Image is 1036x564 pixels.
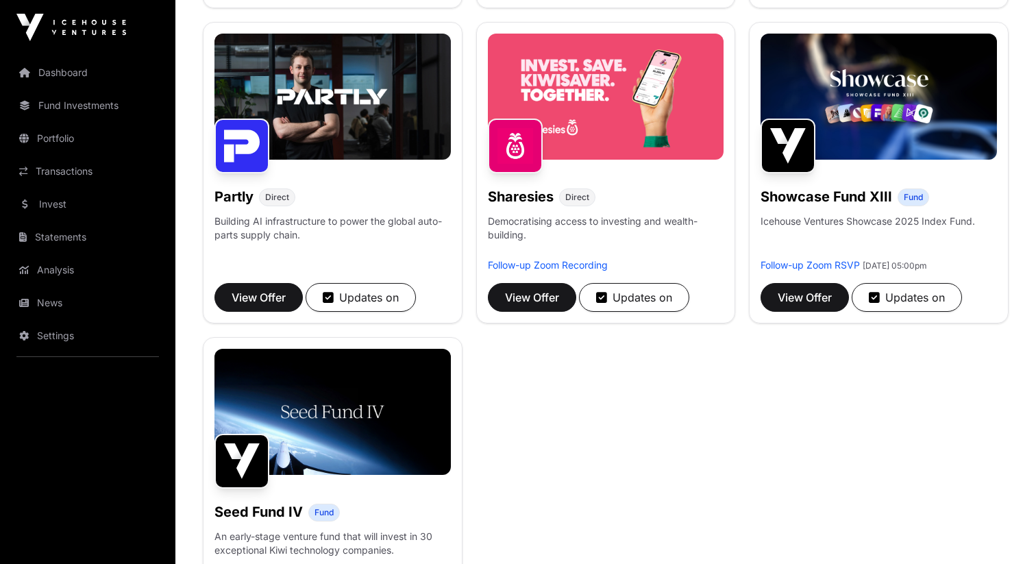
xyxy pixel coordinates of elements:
[323,289,399,306] div: Updates on
[761,214,975,228] p: Icehouse Ventures Showcase 2025 Index Fund.
[11,189,164,219] a: Invest
[761,34,997,160] img: Showcase-Fund-Banner-1.jpg
[214,530,451,557] p: An early-stage venture fund that will invest in 30 exceptional Kiwi technology companies.
[761,283,849,312] button: View Offer
[579,283,689,312] button: Updates on
[16,14,126,41] img: Icehouse Ventures Logo
[214,119,269,173] img: Partly
[904,192,923,203] span: Fund
[967,498,1036,564] iframe: Chat Widget
[488,283,576,312] button: View Offer
[214,502,303,522] h1: Seed Fund IV
[214,434,269,489] img: Seed Fund IV
[761,119,815,173] img: Showcase Fund XIII
[11,222,164,252] a: Statements
[214,34,451,160] img: Partly-Banner.jpg
[306,283,416,312] button: Updates on
[488,187,554,206] h1: Sharesies
[214,283,303,312] button: View Offer
[11,90,164,121] a: Fund Investments
[488,119,543,173] img: Sharesies
[11,58,164,88] a: Dashboard
[314,507,334,518] span: Fund
[488,214,724,258] p: Democratising access to investing and wealth-building.
[863,260,927,271] span: [DATE] 05:00pm
[265,192,289,203] span: Direct
[488,34,724,160] img: Sharesies-Banner.jpg
[488,259,608,271] a: Follow-up Zoom Recording
[596,289,672,306] div: Updates on
[214,214,451,258] p: Building AI infrastructure to power the global auto-parts supply chain.
[11,156,164,186] a: Transactions
[852,283,962,312] button: Updates on
[869,289,945,306] div: Updates on
[505,289,559,306] span: View Offer
[214,349,451,475] img: Seed-Fund-4_Banner.jpg
[761,187,892,206] h1: Showcase Fund XIII
[11,255,164,285] a: Analysis
[11,288,164,318] a: News
[761,259,860,271] a: Follow-up Zoom RSVP
[232,289,286,306] span: View Offer
[565,192,589,203] span: Direct
[11,321,164,351] a: Settings
[214,187,254,206] h1: Partly
[11,123,164,154] a: Portfolio
[778,289,832,306] span: View Offer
